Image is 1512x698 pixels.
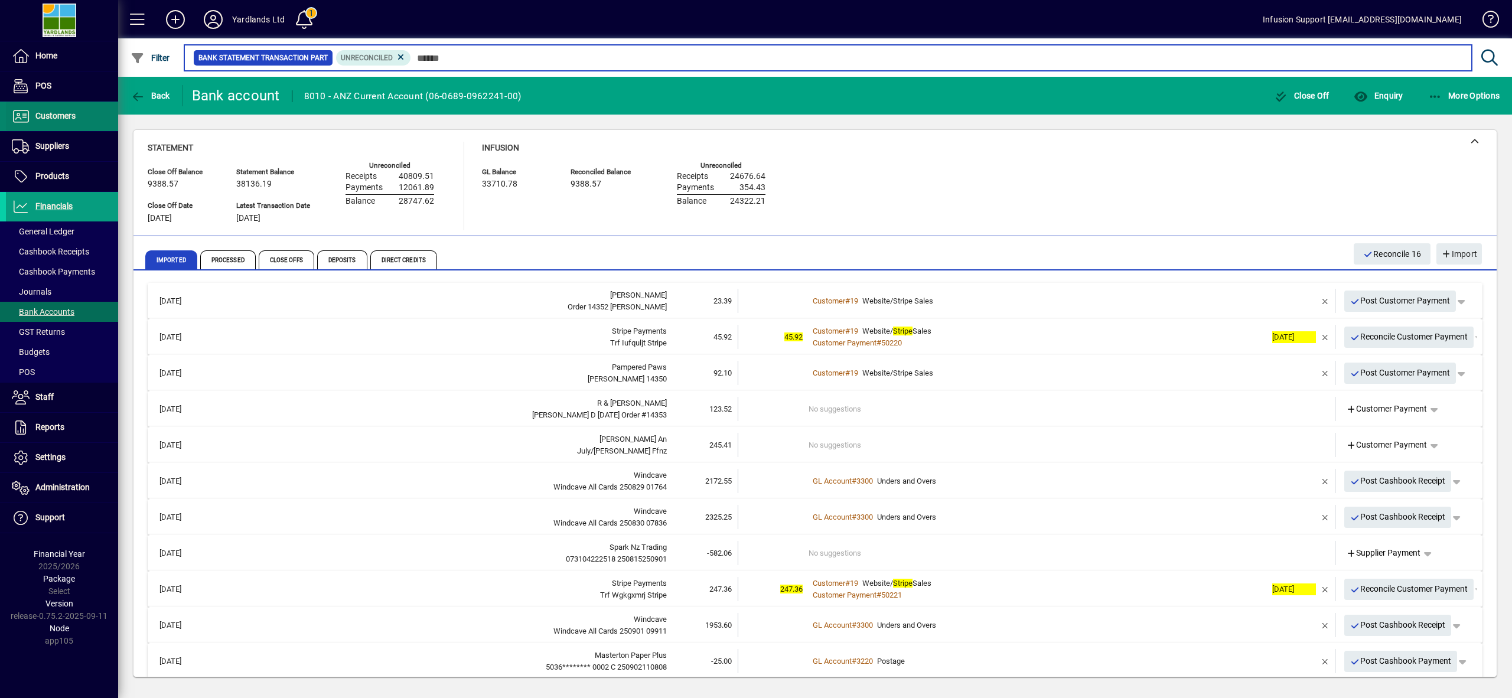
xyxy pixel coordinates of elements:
button: Profile [194,9,232,30]
span: Customer Payment [1346,439,1428,451]
span: 19 [850,296,858,305]
a: Cashbook Payments [6,262,118,282]
mat-expansion-panel-header: [DATE]Pampered Paws[PERSON_NAME] 1435092.10Customer#19Website/Stripe SalesPost Customer Payment [148,355,1482,391]
span: Receipts [346,172,377,181]
span: # [876,338,881,347]
a: Journals [6,282,118,302]
span: General Ledger [12,227,74,236]
span: Customer Payment [813,338,876,347]
span: Close Off [1274,91,1329,100]
div: Trf Wgkgxmrj Stripe [209,589,667,601]
span: Payments [346,183,383,193]
span: Financial Year [34,549,85,559]
span: Customer [813,296,845,305]
div: R & M D Kleinhans [209,397,667,409]
button: Post Customer Payment [1344,291,1456,312]
button: Remove [1316,652,1335,671]
span: Cashbook Receipts [12,247,89,256]
span: 45.92 [784,332,803,341]
button: Back [128,85,173,106]
button: Remove [1316,616,1335,635]
span: Website/ Sales [862,579,931,588]
span: Post Cashbook Payment [1350,651,1452,671]
span: # [876,591,881,599]
a: Customer Payment [1341,435,1432,456]
button: Remove [1316,508,1335,527]
span: Balance [677,197,706,206]
div: Order 14352 Brophy [209,301,667,313]
mat-expansion-panel-header: [DATE][PERSON_NAME] AnJuly/[PERSON_NAME] Ffnz245.41No suggestionsCustomer Payment [148,427,1482,463]
span: 3300 [856,621,873,629]
a: POS [6,362,118,382]
mat-expansion-panel-header: [DATE]WindcaveWindcave All Cards 250901 099111953.60GL Account#3300Unders and OversPost Cashbook ... [148,607,1482,643]
a: Products [6,162,118,191]
span: # [852,513,856,521]
a: Customer#19 [809,295,862,307]
span: Post Cashbook Receipt [1350,471,1446,491]
td: No suggestions [809,397,1266,421]
div: July/August Courier Ffnz [209,445,667,457]
span: 247.36 [709,585,732,593]
a: Customer Payment [1341,399,1432,420]
span: 245.41 [709,441,732,449]
app-page-header-button: Back [118,85,183,106]
span: Unders and Overs [877,621,936,629]
td: [DATE] [154,649,209,673]
span: # [852,621,856,629]
span: Processed [200,250,256,269]
span: 45.92 [713,332,732,341]
span: 19 [850,579,858,588]
div: Windcave All Cards 250830 07836 [209,517,667,529]
span: Unders and Overs [877,513,936,521]
mat-expansion-panel-header: [DATE]Stripe PaymentsTrf Iufquljt Stripe45.9245.92Customer#19Website/StripeSalesCustomer Payment#... [148,319,1482,355]
span: Direct Credits [370,250,437,269]
button: Remove [1316,328,1335,347]
span: GL Account [813,621,852,629]
span: Back [131,91,170,100]
span: Latest Transaction Date [236,202,310,210]
span: Receipts [677,172,708,181]
button: Reconcile 16 [1354,243,1431,265]
a: GST Returns [6,322,118,342]
span: Reports [35,422,64,432]
mat-expansion-panel-header: [DATE]Stripe PaymentsTrf Wgkgxmrj Stripe247.36247.36Customer#19Website/StripeSalesCustomer Paymen... [148,571,1482,607]
span: 354.43 [739,183,765,193]
div: Windcave All Cards 250901 09911 [209,625,667,637]
td: [DATE] [154,289,209,313]
button: Post Cashbook Receipt [1344,507,1452,528]
span: # [852,657,856,666]
span: 1953.60 [705,621,732,629]
a: Staff [6,383,118,412]
span: Imported [145,250,197,269]
a: POS [6,71,118,101]
span: Post Customer Payment [1350,363,1451,383]
span: # [845,327,850,335]
span: 24676.64 [730,172,765,181]
span: 2325.25 [705,513,732,521]
button: Post Cashbook Receipt [1344,471,1452,492]
span: Unreconciled [341,54,393,62]
span: 3300 [856,513,873,521]
td: [DATE] [154,505,209,529]
span: Node [50,624,69,633]
span: 50221 [881,591,902,599]
a: Customers [6,102,118,131]
div: Spark Nz Trading [209,542,667,553]
button: Enquiry [1351,85,1406,106]
span: Cashbook Payments [12,267,95,276]
span: GL Account [813,657,852,666]
span: 9388.57 [148,180,178,189]
div: Stripe Payments [209,578,667,589]
span: 24322.21 [730,197,765,206]
mat-expansion-panel-header: [DATE]Spark Nz Trading073104222518 250815250901-582.06No suggestionsSupplier Payment [148,535,1482,571]
span: 9388.57 [571,180,601,189]
span: Balance [346,197,375,206]
div: Windcave All Cards 250829 01764 [209,481,667,493]
mat-chip: Reconciliation Status: Unreconciled [336,50,411,66]
mat-expansion-panel-header: [DATE]Masterton Paper Plus5036******** 0002 C 250902110808-25.00GL Account#3220PostagePost Cashbo... [148,643,1482,679]
td: No suggestions [809,541,1266,565]
span: Website/Stripe Sales [862,296,933,305]
button: Post Cashbook Receipt [1344,615,1452,636]
span: POS [35,81,51,90]
a: Customer#19 [809,577,862,589]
